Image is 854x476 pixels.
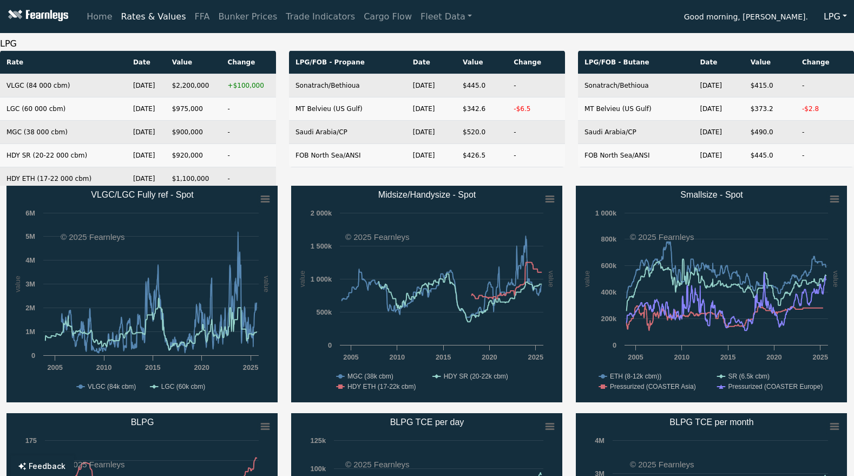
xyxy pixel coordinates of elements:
[595,436,605,445] text: 4M
[628,353,643,361] text: 2005
[456,121,507,144] td: $520.0
[221,51,276,74] th: Change
[145,363,160,371] text: 2015
[578,97,693,121] td: MT Belvieu (US Gulf)
[482,353,497,361] text: 2020
[281,6,359,28] a: Trade Indicators
[744,97,796,121] td: $373.2
[744,51,796,74] th: Value
[796,144,854,167] td: -
[601,235,617,243] text: 800k
[406,144,456,167] td: [DATE]
[578,121,693,144] td: Saudi Arabia/CP
[243,363,258,371] text: 2025
[595,209,617,217] text: 1 000k
[406,74,456,97] td: [DATE]
[684,9,808,27] span: Good morning, [PERSON_NAME].
[289,144,406,167] td: FOB North Sea/ANSI
[25,256,35,264] text: 4M
[406,121,456,144] td: [DATE]
[47,363,62,371] text: 2005
[744,121,796,144] td: $490.0
[166,74,221,97] td: $2,200,000
[796,51,854,74] th: Change
[127,97,166,121] td: [DATE]
[744,74,796,97] td: $415.0
[693,97,744,121] td: [DATE]
[728,383,823,390] text: Pressurized (COASTER Europe)
[610,373,661,380] text: ETH (8-12k cbm))
[221,144,276,167] td: -
[528,353,543,361] text: 2025
[578,74,693,97] td: Sonatrach/Bethioua
[630,460,694,469] text: © 2025 Fearnleys
[14,276,22,292] text: value
[693,121,744,144] td: [DATE]
[311,436,326,445] text: 125k
[25,232,35,240] text: 5M
[507,121,565,144] td: -
[613,341,616,349] text: 0
[720,353,735,361] text: 2015
[744,144,796,167] td: $445.0
[25,280,35,288] text: 3M
[25,436,37,445] text: 175
[289,97,406,121] td: MT Belvieu (US Gulf)
[436,353,451,361] text: 2015
[25,304,35,312] text: 2M
[289,121,406,144] td: Saudi Arabia/CP
[88,383,136,390] text: VLGC (84k cbm)
[127,51,166,74] th: Date
[693,144,744,167] td: [DATE]
[817,6,854,27] button: LPG
[444,373,508,380] text: HDY SR (20-22k cbm)
[221,121,276,144] td: -
[214,6,281,28] a: Bunker Prices
[796,97,854,121] td: -$2.8
[311,242,332,250] text: 1 500k
[796,74,854,97] td: -
[456,97,507,121] td: $342.6
[127,144,166,167] td: [DATE]
[601,315,617,323] text: 200k
[127,74,166,97] td: [DATE]
[674,353,689,361] text: 2010
[131,418,154,427] text: BLPG
[456,74,507,97] td: $445.0
[5,10,68,23] img: Fearnleys Logo
[630,232,694,242] text: © 2025 Fearnleys
[166,167,221,191] td: $1,100,000
[378,190,476,199] text: Midsize/Handysize - Spot
[507,144,565,167] td: -
[406,51,456,74] th: Date
[298,271,306,288] text: value
[311,465,326,473] text: 100k
[610,383,696,390] text: Pressurized (COASTER Asia)
[31,351,35,360] text: 0
[578,144,693,167] td: FOB North Sea/ANSI
[289,74,406,97] td: Sonatrach/Bethioua
[6,186,278,402] svg: VLGC/LGC Fully ref - Spot
[166,51,221,74] th: Value
[578,51,693,74] th: LPG/FOB - Butane
[693,74,744,97] td: [DATE]
[796,121,854,144] td: -
[291,186,562,402] svg: Midsize/Handysize - Spot
[166,144,221,167] td: $920,000
[25,209,35,217] text: 6M
[289,51,406,74] th: LPG/FOB - Propane
[669,418,753,427] text: BLPG TCE per month
[390,418,464,427] text: BLPG TCE per day
[507,97,565,121] td: -$6.5
[693,51,744,74] th: Date
[345,232,410,242] text: © 2025 Fearnleys
[456,51,507,74] th: Value
[728,373,770,380] text: SR (6.5k cbm)
[507,74,565,97] td: -
[766,353,781,361] text: 2020
[359,6,416,28] a: Cargo Flow
[680,190,743,199] text: Smallsize - Spot
[456,144,507,167] td: $426.5
[221,167,276,191] td: -
[832,271,840,288] text: value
